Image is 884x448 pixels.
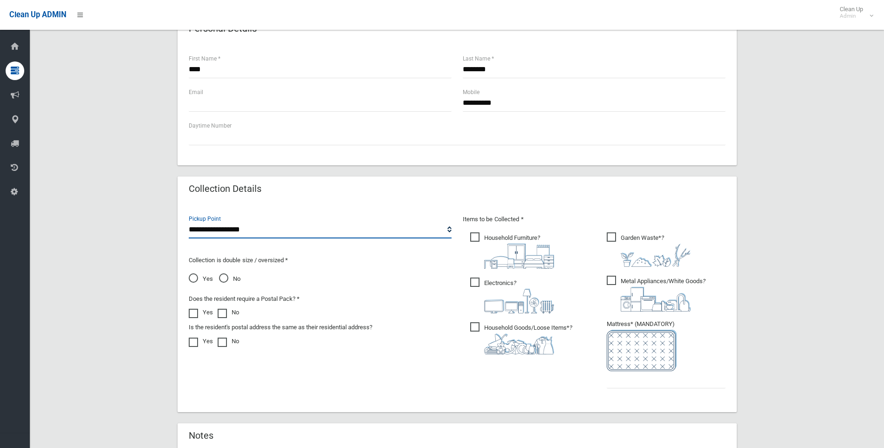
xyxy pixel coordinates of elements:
span: Clean Up ADMIN [9,10,66,19]
span: Garden Waste* [607,232,691,267]
i: ? [621,234,691,267]
label: No [218,336,239,347]
label: Is the resident's postal address the same as their residential address? [189,322,372,333]
p: Collection is double size / oversized * [189,255,452,266]
header: Collection Details [178,180,273,198]
img: 36c1b0289cb1767239cdd3de9e694f19.png [621,287,691,312]
img: 4fd8a5c772b2c999c83690221e5242e0.png [621,244,691,267]
span: Household Goods/Loose Items* [470,322,572,354]
label: Yes [189,336,213,347]
label: Does the resident require a Postal Pack? * [189,293,300,305]
img: e7408bece873d2c1783593a074e5cb2f.png [607,330,677,371]
i: ? [621,278,706,312]
span: Yes [189,273,213,285]
span: Clean Up [835,6,872,20]
img: b13cc3517677393f34c0a387616ef184.png [484,333,554,354]
i: ? [484,324,572,354]
img: aa9efdbe659d29b613fca23ba79d85cb.png [484,244,554,269]
span: Electronics [470,278,554,313]
p: Items to be Collected * [463,214,726,225]
span: Metal Appliances/White Goods [607,276,706,312]
span: Mattress* (MANDATORY) [607,320,726,371]
span: No [219,273,240,285]
label: No [218,307,239,318]
span: Household Furniture [470,232,554,269]
label: Yes [189,307,213,318]
i: ? [484,234,554,269]
small: Admin [840,13,863,20]
i: ? [484,279,554,313]
header: Notes [178,427,225,445]
img: 394712a680b73dbc3d2a6a3a7ffe5a07.png [484,289,554,313]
